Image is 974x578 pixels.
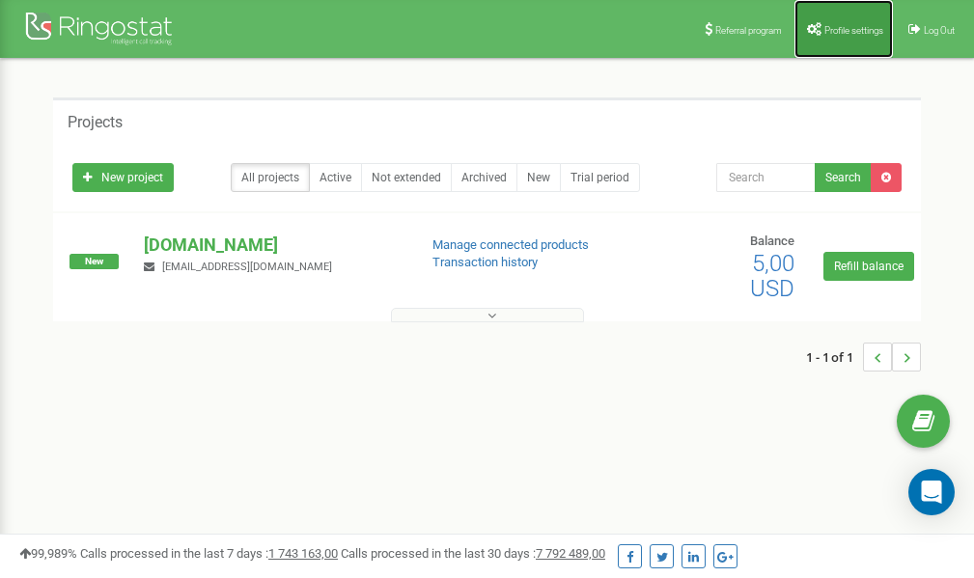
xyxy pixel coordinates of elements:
[432,237,589,252] a: Manage connected products
[806,323,921,391] nav: ...
[451,163,517,192] a: Archived
[162,261,332,273] span: [EMAIL_ADDRESS][DOMAIN_NAME]
[231,163,310,192] a: All projects
[806,343,863,372] span: 1 - 1 of 1
[361,163,452,192] a: Not extended
[144,233,401,258] p: [DOMAIN_NAME]
[72,163,174,192] a: New project
[341,546,605,561] span: Calls processed in the last 30 days :
[750,234,794,248] span: Balance
[908,469,955,515] div: Open Intercom Messenger
[715,25,782,36] span: Referral program
[815,163,872,192] button: Search
[750,250,794,302] span: 5,00 USD
[70,254,119,269] span: New
[268,546,338,561] u: 1 743 163,00
[824,25,883,36] span: Profile settings
[536,546,605,561] u: 7 792 489,00
[516,163,561,192] a: New
[432,255,538,269] a: Transaction history
[924,25,955,36] span: Log Out
[68,114,123,131] h5: Projects
[80,546,338,561] span: Calls processed in the last 7 days :
[19,546,77,561] span: 99,989%
[309,163,362,192] a: Active
[560,163,640,192] a: Trial period
[716,163,816,192] input: Search
[823,252,914,281] a: Refill balance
